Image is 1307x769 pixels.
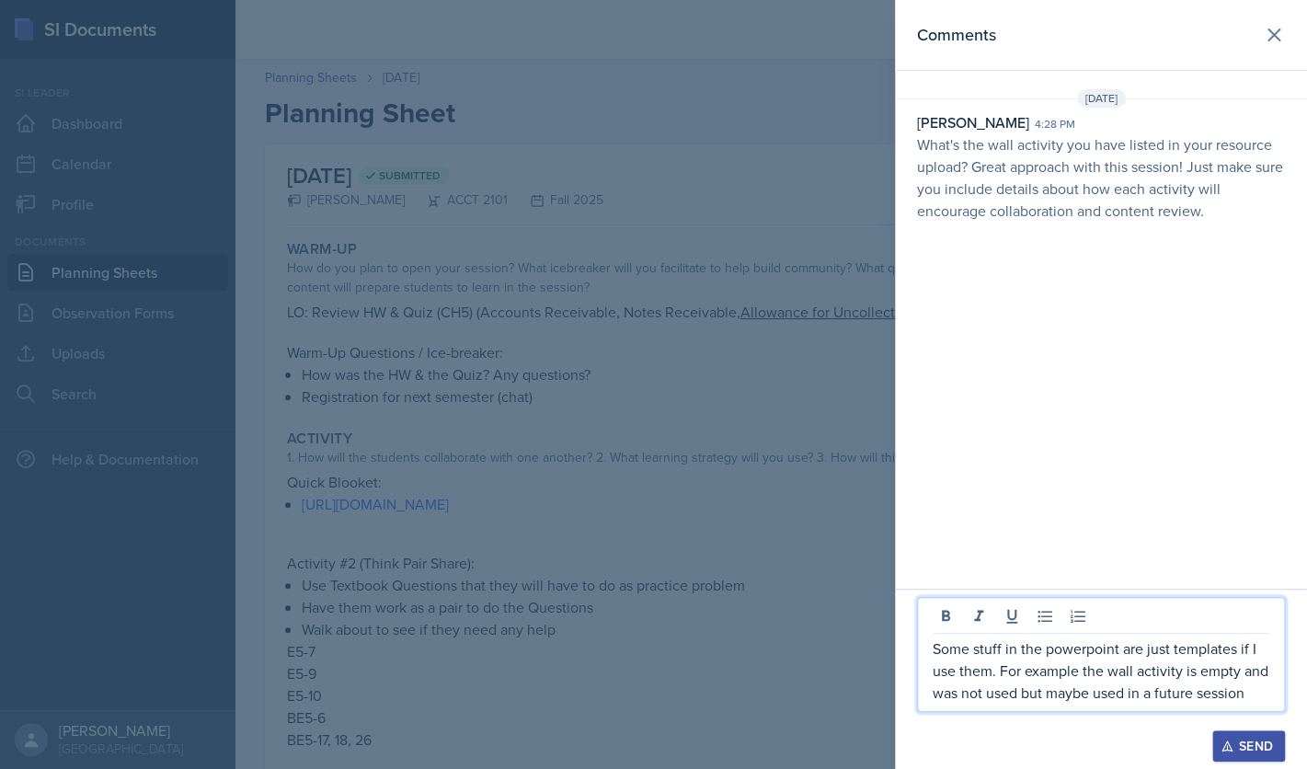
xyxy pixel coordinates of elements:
[917,133,1285,222] p: What's the wall activity you have listed in your resource upload? Great approach with this sessio...
[917,22,996,48] h2: Comments
[917,111,1029,133] div: [PERSON_NAME]
[1077,89,1126,108] span: [DATE]
[1212,730,1285,762] button: Send
[1035,116,1075,132] div: 4:28 pm
[1224,739,1273,753] div: Send
[933,637,1269,704] p: Some stuff in the powerpoint are just templates if I use them. For example the wall activity is e...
